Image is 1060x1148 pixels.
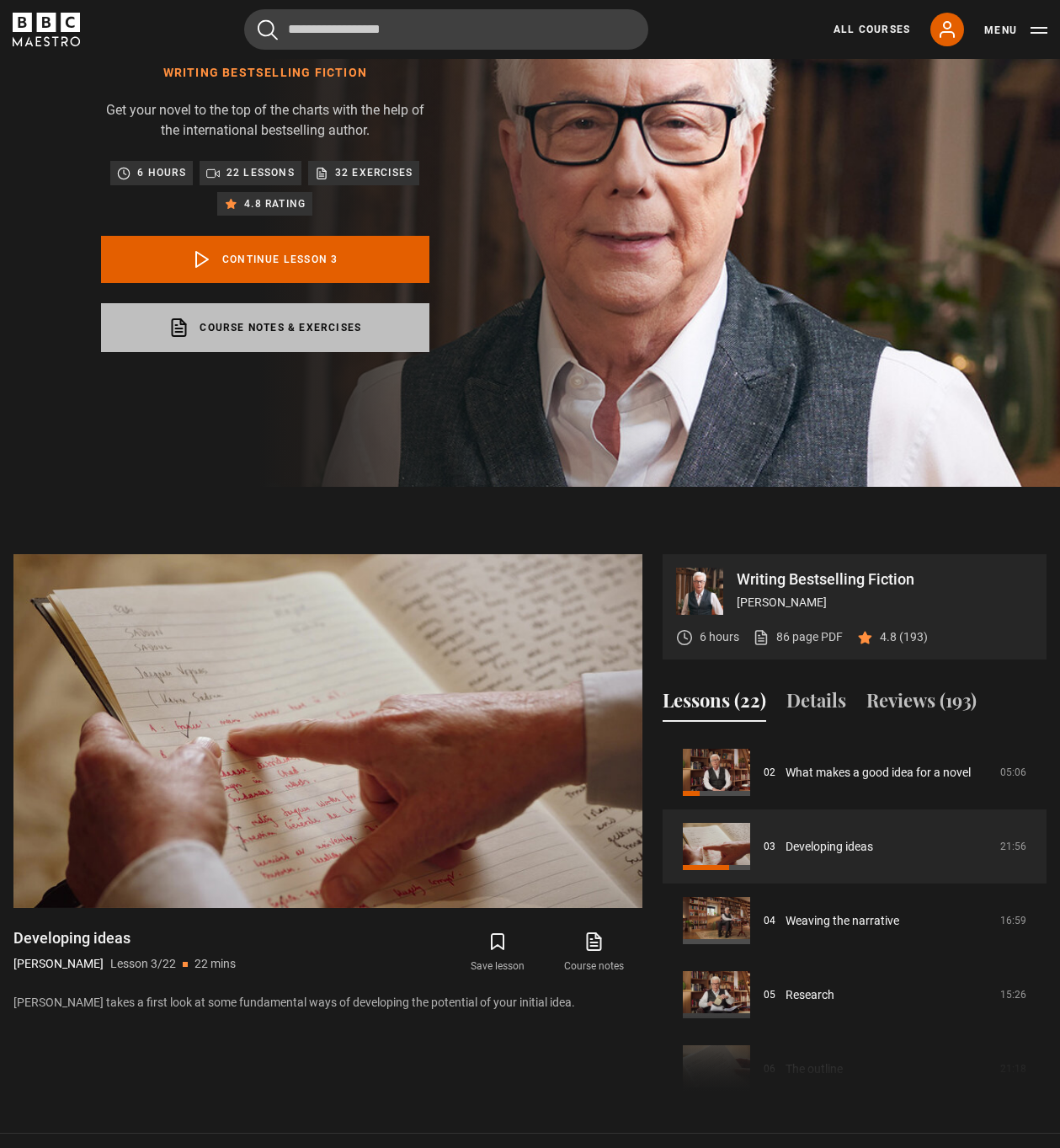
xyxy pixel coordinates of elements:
p: 4.8 rating [244,195,306,212]
p: 6 hours [137,164,185,181]
a: Course notes & exercises [101,303,429,352]
button: Save lesson [450,928,546,977]
h1: Writing Bestselling Fiction [101,67,429,80]
a: Weaving the narrative [786,912,899,930]
h1: Developing ideas [13,928,236,948]
a: Research [786,986,834,1004]
a: Developing ideas [786,838,873,856]
p: [PERSON_NAME] takes a first look at some fundamental ways of developing the potential of your ini... [13,994,642,1012]
a: What makes a good idea for a novel [786,764,971,782]
a: 86 page PDF [753,628,843,646]
a: Course notes [546,928,642,977]
p: 32 exercises [335,164,413,181]
p: [PERSON_NAME] [737,594,1033,611]
video-js: Video Player [13,554,642,908]
a: All Courses [834,22,910,37]
button: Submit the search query [258,19,278,40]
svg: BBC Maestro [13,13,80,46]
p: [PERSON_NAME] [13,955,104,973]
button: Lessons (22) [663,686,766,722]
button: Details [786,686,846,722]
p: 6 hours [700,628,739,646]
p: Lesson 3/22 [110,955,176,973]
p: 22 lessons [226,164,295,181]
input: Search [244,9,648,50]
p: Get your novel to the top of the charts with the help of the international bestselling author. [101,100,429,141]
button: Reviews (193) [866,686,977,722]
a: Continue lesson 3 [101,236,429,283]
button: Toggle navigation [984,22,1047,39]
p: 22 mins [194,955,236,973]
p: Writing Bestselling Fiction [737,572,1033,587]
p: 4.8 (193) [880,628,928,646]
